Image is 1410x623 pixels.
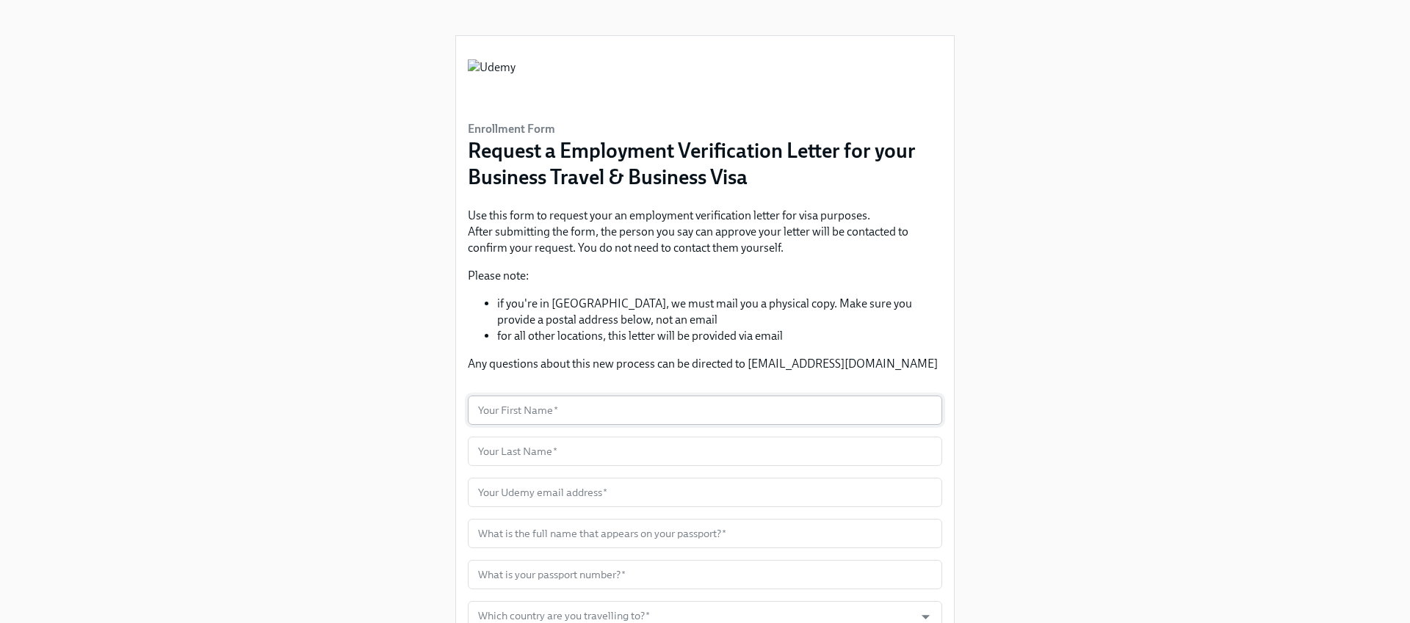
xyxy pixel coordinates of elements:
li: if you're in [GEOGRAPHIC_DATA], we must mail you a physical copy. Make sure you provide a postal ... [497,296,942,328]
li: for all other locations, this letter will be provided via email [497,328,942,344]
p: Use this form to request your an employment verification letter for visa purposes. After submitti... [468,208,942,256]
p: Any questions about this new process can be directed to [EMAIL_ADDRESS][DOMAIN_NAME] [468,356,942,372]
img: Udemy [468,59,516,103]
h6: Enrollment Form [468,121,942,137]
p: Please note: [468,268,942,284]
h3: Request a Employment Verification Letter for your Business Travel & Business Visa [468,137,942,190]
